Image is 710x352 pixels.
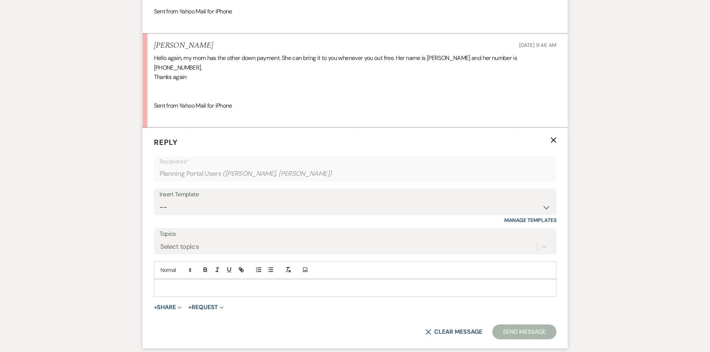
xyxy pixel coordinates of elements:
span: [DATE] 9:46 AM [519,42,556,48]
span: + [188,304,192,310]
button: Share [154,304,182,310]
p: Recipients* [160,157,551,167]
div: Insert Template [160,189,551,200]
a: Manage Templates [504,217,556,223]
span: Reply [154,137,178,147]
div: Select topics [160,241,199,251]
button: Request [188,304,224,310]
label: Topics [160,229,551,240]
button: Clear message [425,329,482,335]
div: Planning Portal Users [160,167,551,181]
span: + [154,304,157,310]
div: Hello again, my mom has the other down payment. She can bring it to you whenever you out free. He... [154,53,556,120]
span: ( [PERSON_NAME], [PERSON_NAME] ) [223,169,332,179]
h5: [PERSON_NAME] [154,41,213,50]
button: Send Message [492,324,556,339]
